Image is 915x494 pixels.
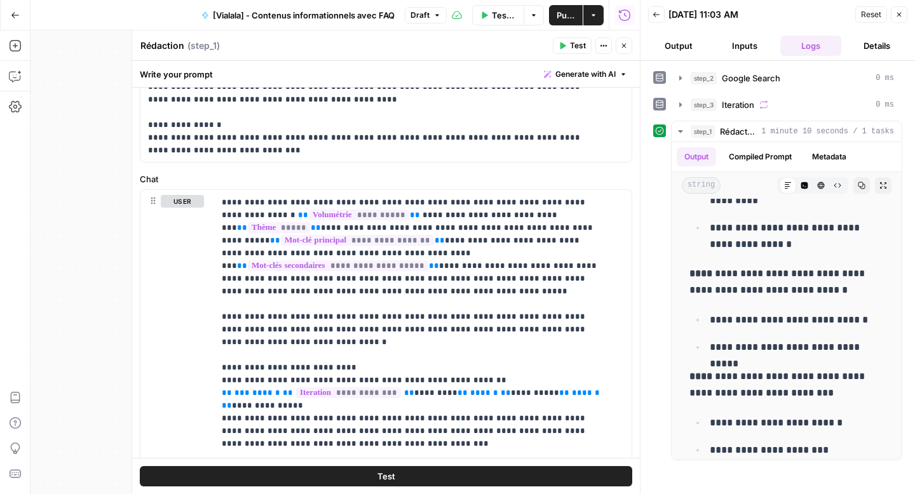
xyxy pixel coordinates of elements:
[672,95,902,115] button: 0 ms
[876,99,894,110] span: 0 ms
[140,173,632,185] label: Chat
[187,39,220,52] span: ( step_1 )
[648,36,709,56] button: Output
[377,470,395,483] span: Test
[161,195,204,208] button: user
[410,10,430,21] span: Draft
[492,9,516,22] span: Test Data
[140,39,184,52] textarea: Rédaction
[539,66,632,83] button: Generate with AI
[472,5,524,25] button: Test Data
[405,7,447,23] button: Draft
[691,125,715,138] span: step_1
[672,142,902,460] div: 1 minute 10 seconds / 1 tasks
[720,125,756,138] span: Rédaction
[846,36,907,56] button: Details
[714,36,775,56] button: Inputs
[570,40,586,51] span: Test
[555,69,616,80] span: Generate with AI
[761,126,894,137] span: 1 minute 10 seconds / 1 tasks
[213,9,395,22] span: [Vialala] - Contenus informationnels avec FAQ
[677,147,716,166] button: Output
[721,147,799,166] button: Compiled Prompt
[557,9,575,22] span: Publish
[691,98,717,111] span: step_3
[672,68,902,88] button: 0 ms
[553,37,592,54] button: Test
[861,9,881,20] span: Reset
[672,121,902,142] button: 1 minute 10 seconds / 1 tasks
[780,36,841,56] button: Logs
[194,5,402,25] button: [Vialala] - Contenus informationnels avec FAQ
[140,466,632,486] button: Test
[855,6,887,23] button: Reset
[876,72,894,84] span: 0 ms
[132,61,640,87] div: Write your prompt
[722,72,780,84] span: Google Search
[804,147,854,166] button: Metadata
[722,98,754,111] span: Iteration
[691,72,717,84] span: step_2
[682,177,721,194] span: string
[549,5,583,25] button: Publish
